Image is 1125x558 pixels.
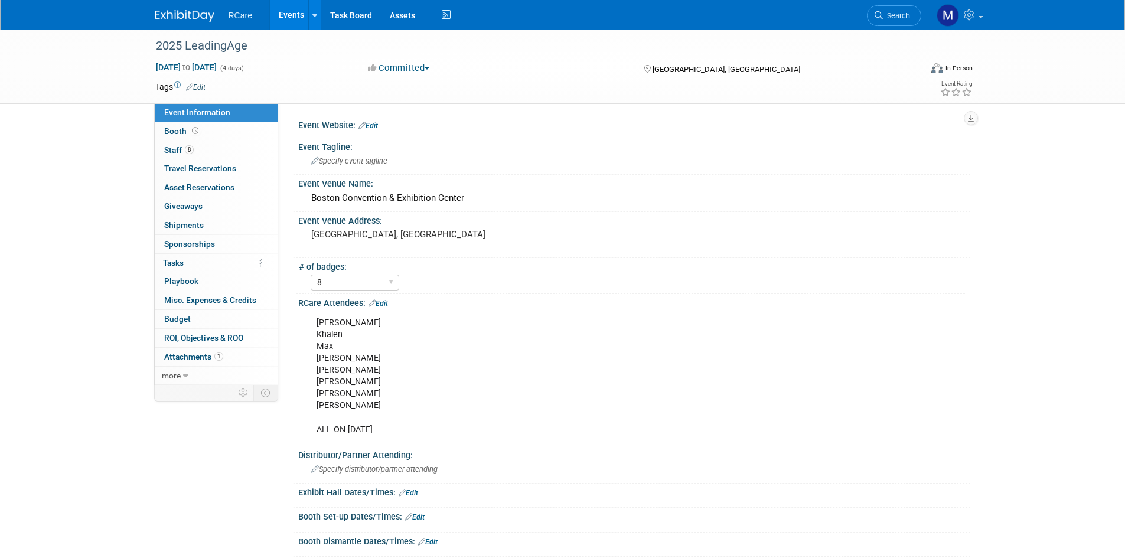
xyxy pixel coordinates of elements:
div: Event Venue Name: [298,175,970,190]
span: Sponsorships [164,239,215,249]
a: Edit [186,83,206,92]
a: Travel Reservations [155,159,278,178]
div: Distributor/Partner Attending: [298,446,970,461]
a: Tasks [155,254,278,272]
span: Budget [164,314,191,324]
a: Booth [155,122,278,141]
div: Event Website: [298,116,970,132]
div: [PERSON_NAME] Khalen Max [PERSON_NAME] [PERSON_NAME] [PERSON_NAME] [PERSON_NAME] [PERSON_NAME] AL... [308,311,840,442]
a: Edit [405,513,425,521]
span: Specify event tagline [311,156,387,165]
span: Tasks [163,258,184,267]
span: ROI, Objectives & ROO [164,333,243,342]
span: 1 [214,352,223,361]
a: Edit [358,122,378,130]
div: Event Tagline: [298,138,970,153]
div: Booth Dismantle Dates/Times: [298,533,970,548]
a: Misc. Expenses & Credits [155,291,278,309]
a: Sponsorships [155,235,278,253]
span: Booth [164,126,201,136]
a: Edit [399,489,418,497]
span: Playbook [164,276,198,286]
span: Asset Reservations [164,182,234,192]
div: Event Format [852,61,973,79]
span: RCare [229,11,252,20]
span: Attachments [164,352,223,361]
a: Giveaways [155,197,278,216]
a: Attachments1 [155,348,278,366]
span: [GEOGRAPHIC_DATA], [GEOGRAPHIC_DATA] [653,65,800,74]
button: Committed [364,62,434,74]
span: (4 days) [219,64,244,72]
span: Booth not reserved yet [190,126,201,135]
span: Travel Reservations [164,164,236,173]
span: Staff [164,145,194,155]
div: Boston Convention & Exhibition Center [307,189,961,207]
span: [DATE] [DATE] [155,62,217,73]
a: Playbook [155,272,278,291]
span: Specify distributor/partner attending [311,465,438,474]
a: more [155,367,278,385]
pre: [GEOGRAPHIC_DATA], [GEOGRAPHIC_DATA] [311,229,565,240]
div: 2025 LeadingAge [152,35,904,57]
td: Tags [155,81,206,93]
span: to [181,63,192,72]
a: ROI, Objectives & ROO [155,329,278,347]
img: Format-Inperson.png [931,63,943,73]
a: Edit [418,538,438,546]
div: Booth Set-up Dates/Times: [298,508,970,523]
img: ExhibitDay [155,10,214,22]
a: Staff8 [155,141,278,159]
div: # of badges: [299,258,965,273]
td: Toggle Event Tabs [253,385,278,400]
span: Event Information [164,107,230,117]
div: RCare Attendees: [298,294,970,309]
div: In-Person [945,64,973,73]
a: Asset Reservations [155,178,278,197]
img: Mila Vasquez [937,4,959,27]
div: Exhibit Hall Dates/Times: [298,484,970,499]
td: Personalize Event Tab Strip [233,385,254,400]
span: 8 [185,145,194,154]
a: Event Information [155,103,278,122]
span: Shipments [164,220,204,230]
span: more [162,371,181,380]
div: Event Rating [940,81,972,87]
a: Budget [155,310,278,328]
span: Misc. Expenses & Credits [164,295,256,305]
span: Search [883,11,910,20]
a: Search [867,5,921,26]
div: Event Venue Address: [298,212,970,227]
a: Edit [369,299,388,308]
span: Giveaways [164,201,203,211]
a: Shipments [155,216,278,234]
